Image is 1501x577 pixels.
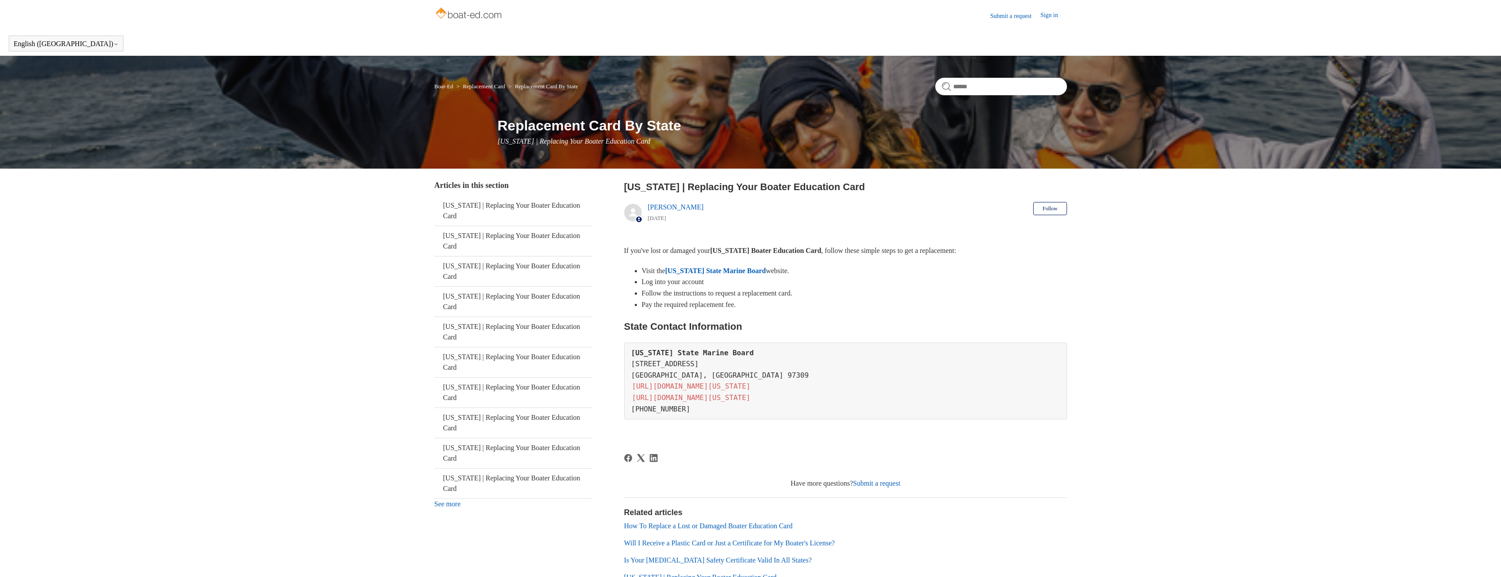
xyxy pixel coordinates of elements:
[624,507,1067,519] h2: Related articles
[642,299,1067,310] li: Pay the required replacement fee.
[455,83,506,90] li: Replacement Card
[14,40,119,48] button: English ([GEOGRAPHIC_DATA])
[642,276,1067,288] li: Log into your account
[434,317,593,347] a: [US_STATE] | Replacing Your Boater Education Card
[624,180,1067,194] h2: Oregon | Replacing Your Boater Education Card
[624,319,1067,334] h2: State Contact Information
[648,215,666,221] time: 05/22/2024, 08:59
[624,539,835,547] a: Will I Receive a Plastic Card or Just a Certificate for My Boater's License?
[624,454,632,462] svg: Share this page on Facebook
[1033,202,1067,215] button: Follow Article
[631,393,752,403] a: [URL][DOMAIN_NAME][US_STATE]
[710,247,821,254] strong: [US_STATE] Boater Education Card
[624,343,1067,420] pre: [STREET_ADDRESS] [GEOGRAPHIC_DATA], [GEOGRAPHIC_DATA] 97309 [PHONE_NUMBER]
[434,5,504,23] img: Boat-Ed Help Center home page
[434,408,593,438] a: [US_STATE] | Replacing Your Boater Education Card
[665,267,766,274] a: [US_STATE] State Marine Board
[650,454,658,462] a: LinkedIn
[642,288,1067,299] li: Follow the instructions to request a replacement card.
[434,469,593,498] a: [US_STATE] | Replacing Your Boater Education Card
[990,11,1040,21] a: Submit a request
[624,522,793,530] a: How To Replace a Lost or Damaged Boater Education Card
[624,454,632,462] a: Facebook
[506,83,578,90] li: Replacement Card By State
[434,83,453,90] a: Boat-Ed
[642,265,1067,277] li: Visit the website.
[434,287,593,317] a: [US_STATE] | Replacing Your Boater Education Card
[853,480,901,487] a: Submit a request
[498,115,1067,136] h1: Replacement Card By State
[624,556,812,564] a: Is Your [MEDICAL_DATA] Safety Certificate Valid In All States?
[624,245,1067,256] p: If you've lost or damaged your , follow these simple steps to get a replacement:
[463,83,505,90] a: Replacement Card
[1472,548,1494,570] div: Live chat
[631,349,754,357] strong: [US_STATE] State Marine Board
[434,226,593,256] a: [US_STATE] | Replacing Your Boater Education Card
[434,196,593,226] a: [US_STATE] | Replacing Your Boater Education Card
[1040,11,1067,21] a: Sign in
[434,256,593,286] a: [US_STATE] | Replacing Your Boater Education Card
[637,454,645,462] a: X Corp
[650,454,658,462] svg: Share this page on LinkedIn
[434,181,509,190] span: Articles in this section
[637,454,645,462] svg: Share this page on X Corp
[648,203,704,211] a: [PERSON_NAME]
[434,378,593,408] a: [US_STATE] | Replacing Your Boater Education Card
[434,500,461,508] a: See more
[935,78,1067,95] input: Search
[434,347,593,377] a: [US_STATE] | Replacing Your Boater Education Card
[434,438,593,468] a: [US_STATE] | Replacing Your Boater Education Card
[624,478,1067,489] div: Have more questions?
[631,381,752,391] a: [URL][DOMAIN_NAME][US_STATE]
[434,83,455,90] li: Boat-Ed
[498,137,651,145] span: [US_STATE] | Replacing Your Boater Education Card
[515,83,578,90] a: Replacement Card By State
